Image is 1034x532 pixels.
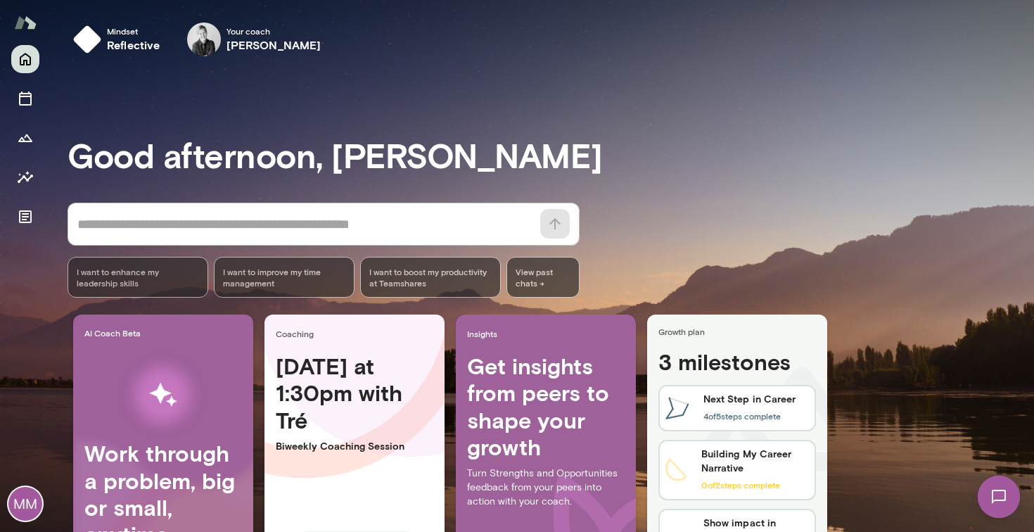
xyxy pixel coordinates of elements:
button: Insights [11,163,39,191]
button: Documents [11,203,39,231]
span: 0 of 2 steps complete [701,480,780,490]
span: View past chats -> [506,257,580,298]
span: Growth plan [658,326,822,337]
p: Biweekly Coaching Session [276,439,433,453]
h4: 3 milestones [658,348,816,381]
span: 4 of 5 steps complete [703,411,781,421]
span: I want to enhance my leadership skills [77,266,199,289]
button: Home [11,45,39,73]
img: AI Workflows [101,350,226,440]
h3: Good afternoon, [PERSON_NAME] [68,135,1034,175]
div: I want to boost my productivity at Teamshares [360,257,501,298]
h4: [DATE] at 1:30pm with Tré [276,353,433,433]
img: mindset [73,25,101,53]
button: Growth Plan [11,124,39,152]
div: I want to enhance my leadership skills [68,257,208,298]
span: Insights [467,328,630,339]
span: I want to improve my time management [223,266,345,289]
span: Your coach [226,25,321,37]
button: Mindsetreflective [68,17,172,62]
img: Tré Wright [187,23,221,56]
h4: Get insights from peers to shape your growth [467,353,625,461]
span: AI Coach Beta [84,327,248,338]
button: Sessions [11,84,39,113]
div: I want to improve my time management [214,257,355,298]
div: Tré WrightYour coach[PERSON_NAME] [177,17,331,62]
h6: Building My Career Narrative [701,447,809,475]
h6: Next Step in Career [703,392,796,406]
span: Coaching [276,328,439,339]
h6: reflective [107,37,160,53]
p: Turn Strengths and Opportunities feedback from your peers into action with your coach. [467,467,625,509]
div: MM [8,487,42,521]
img: Mento [14,9,37,36]
span: Mindset [107,25,160,37]
h6: [PERSON_NAME] [226,37,321,53]
span: I want to boost my productivity at Teamshares [369,266,492,289]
